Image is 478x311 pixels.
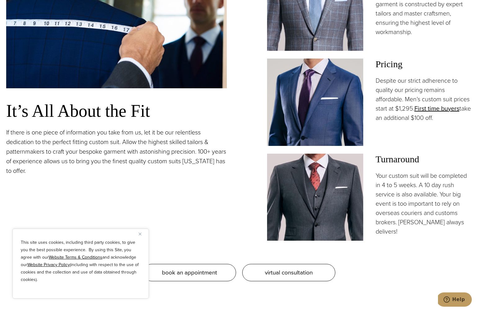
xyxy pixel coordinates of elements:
h3: It’s All About the Fit [6,101,227,121]
a: virtual consultation [242,264,335,281]
img: Client in blue solid custom made suit with white shirt and navy tie. Fabric by Scabal. [267,59,363,146]
p: Your custom suit will be completed in 4 to 5 weeks. A 10 day rush service is also available. Your... [376,171,472,236]
h3: Turnaround [376,154,472,165]
p: This site uses cookies, including third party cookies, to give you the best possible experience. ... [21,239,141,283]
a: Website Terms & Conditions [49,254,102,261]
a: book an appointment [143,264,236,281]
p: Despite our strict adherence to quality our pricing remains affordable. Men’s custom suit prices ... [376,76,472,122]
a: First time buyers [414,104,459,113]
img: Client in vested charcoal bespoke suit with white shirt and red patterned tie. [267,154,363,241]
span: book an appointment [162,268,217,277]
a: Website Privacy Policy [27,261,70,268]
button: Close [139,230,146,238]
span: virtual consultation [265,268,313,277]
iframe: Opens a widget where you can chat to one of our agents [438,292,472,308]
h3: Pricing [376,59,472,70]
img: Close [139,233,141,235]
p: If there is one piece of information you take from us, let it be our relentless dedication to the... [6,128,227,176]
